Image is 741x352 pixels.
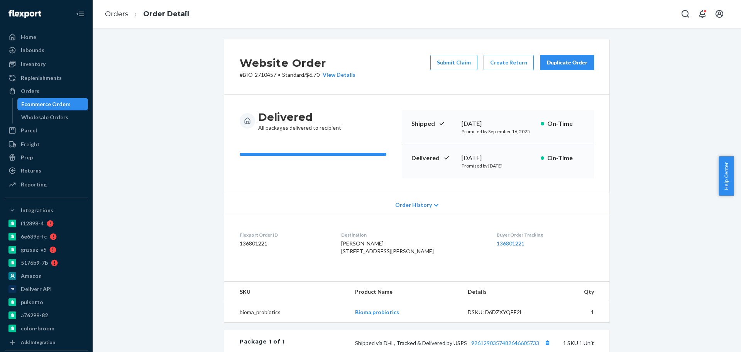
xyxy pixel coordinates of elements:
button: Open notifications [695,6,710,22]
div: Package 1 of 1 [240,338,285,348]
div: Ecommerce Orders [21,100,71,108]
a: Home [5,31,88,43]
div: Inbounds [21,46,44,54]
div: Add Integration [21,339,55,345]
div: Reporting [21,181,47,188]
span: Shipped via DHL, Tracked & Delivered by USPS [355,340,552,346]
td: 1 [546,302,609,323]
iframe: Opens a widget where you can chat to one of our agents [692,329,733,348]
dt: Flexport Order ID [240,232,329,238]
a: Wholesale Orders [17,111,88,124]
p: Delivered [411,154,455,162]
a: a76299-82 [5,309,88,322]
a: Freight [5,138,88,151]
th: Qty [546,282,609,302]
a: Amazon [5,270,88,282]
a: Order Detail [143,10,189,18]
dt: Destination [341,232,485,238]
dt: Buyer Order Tracking [497,232,594,238]
a: Bioma probiotics [355,309,399,315]
a: Reporting [5,178,88,191]
div: Freight [21,140,40,148]
div: Integrations [21,206,53,214]
a: colon-broom [5,322,88,335]
a: 9261290357482646605733 [471,340,539,346]
a: f12898-4 [5,217,88,230]
ol: breadcrumbs [99,3,195,25]
span: Standard [282,71,304,78]
div: DSKU: D6DZXYQEE2L [468,308,540,316]
p: On-Time [547,119,585,128]
div: Parcel [21,127,37,134]
a: Orders [105,10,129,18]
div: 5176b9-7b [21,259,48,267]
a: Add Integration [5,338,88,347]
span: • [278,71,281,78]
button: Help Center [719,156,734,196]
div: pulsetto [21,298,43,306]
div: [DATE] [462,154,535,162]
div: a76299-82 [21,311,48,319]
th: SKU [224,282,349,302]
div: All packages delivered to recipient [258,110,341,132]
div: Replenishments [21,74,62,82]
a: pulsetto [5,296,88,308]
a: Parcel [5,124,88,137]
a: Deliverr API [5,283,88,295]
a: 136801221 [497,240,524,247]
div: 1 SKU 1 Unit [285,338,594,348]
button: Copy tracking number [542,338,552,348]
p: Shipped [411,119,455,128]
div: Orders [21,87,39,95]
button: Open account menu [712,6,727,22]
a: 6e639d-fc [5,230,88,243]
button: Create Return [484,55,534,70]
p: # BIO-2710457 / $6.70 [240,71,355,79]
a: Inbounds [5,44,88,56]
a: Returns [5,164,88,177]
div: gnzsuz-v5 [21,246,46,254]
a: Inventory [5,58,88,70]
div: 6e639d-fc [21,233,47,240]
div: f12898-4 [21,220,44,227]
a: Orders [5,85,88,97]
div: Home [21,33,36,41]
div: Amazon [21,272,42,280]
div: Duplicate Order [546,59,587,66]
div: colon-broom [21,325,54,332]
div: Returns [21,167,41,174]
button: Open Search Box [678,6,693,22]
h3: Delivered [258,110,341,124]
div: Deliverr API [21,285,52,293]
a: 5176b9-7b [5,257,88,269]
a: Ecommerce Orders [17,98,88,110]
span: Order History [395,201,432,209]
button: Close Navigation [73,6,88,22]
p: On-Time [547,154,585,162]
p: Promised by September 16, 2025 [462,128,535,135]
div: Prep [21,154,33,161]
button: View Details [320,71,355,79]
h2: Website Order [240,55,355,71]
div: Wholesale Orders [21,113,68,121]
div: Inventory [21,60,46,68]
a: gnzsuz-v5 [5,244,88,256]
th: Details [462,282,546,302]
a: Prep [5,151,88,164]
button: Submit Claim [430,55,477,70]
th: Product Name [349,282,461,302]
div: [DATE] [462,119,535,128]
span: [PERSON_NAME] [STREET_ADDRESS][PERSON_NAME] [341,240,434,254]
p: Promised by [DATE] [462,162,535,169]
dd: 136801221 [240,240,329,247]
a: Replenishments [5,72,88,84]
img: Flexport logo [8,10,41,18]
td: bioma_probiotics [224,302,349,323]
button: Integrations [5,204,88,217]
button: Duplicate Order [540,55,594,70]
